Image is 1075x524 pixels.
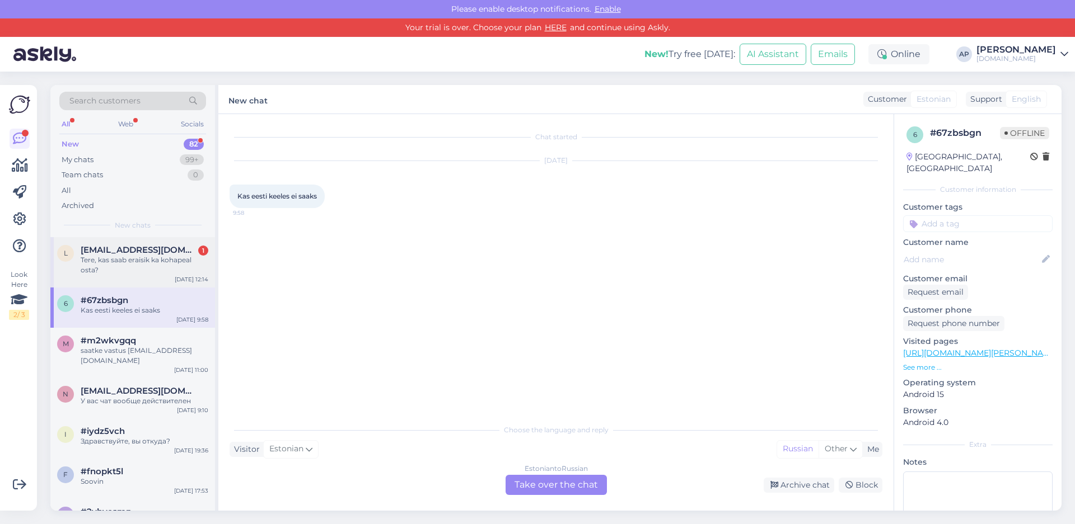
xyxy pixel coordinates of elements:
div: All [62,185,71,196]
a: HERE [541,22,570,32]
div: Archived [62,200,94,211]
div: Socials [179,117,206,131]
div: Team chats [62,169,103,181]
span: Estonian [269,443,303,455]
div: У вас чат вообще действителен [81,396,208,406]
a: [URL][DOMAIN_NAME][PERSON_NAME] [903,348,1058,358]
div: 1 [198,246,208,256]
span: Estonian [917,93,951,105]
div: Extra [903,440,1053,450]
div: Customer information [903,185,1053,195]
div: [DATE] 19:36 [174,446,208,455]
div: Look Here [9,270,29,320]
div: Archive chat [764,478,834,493]
span: 6 [64,299,68,308]
span: English [1012,93,1041,105]
span: nastyxa86@list.ru [81,386,197,396]
img: Askly Logo [9,94,30,115]
div: My chats [62,154,94,166]
input: Add a tag [903,215,1053,232]
p: Customer name [903,237,1053,248]
p: Notes [903,456,1053,468]
span: New chats [115,220,151,230]
div: Support [966,93,1002,105]
div: Take over the chat [506,475,607,495]
span: n [63,390,68,398]
div: All [59,117,72,131]
p: Operating system [903,377,1053,389]
span: Kas eesti keeles ei saaks [237,192,317,200]
button: AI Assistant [740,44,806,65]
div: Soovin [81,476,208,487]
span: l [64,249,68,257]
span: #2vhyesmp [81,507,132,517]
div: 99+ [180,154,204,166]
div: Block [839,478,882,493]
div: 0 [188,169,204,181]
div: Estonian to Russian [525,464,588,474]
div: [GEOGRAPHIC_DATA], [GEOGRAPHIC_DATA] [906,151,1030,174]
div: Customer [863,93,907,105]
div: Web [116,117,135,131]
div: Request email [903,285,968,300]
span: m [63,339,69,348]
p: Browser [903,405,1053,417]
div: [DATE] 11:00 [174,366,208,374]
p: Android 4.0 [903,417,1053,428]
p: Android 15 [903,389,1053,400]
div: 2 / 3 [9,310,29,320]
span: Other [825,443,848,454]
span: lillevali@gmail.com [81,245,197,255]
p: Customer phone [903,304,1053,316]
span: Offline [1000,127,1049,139]
a: [PERSON_NAME][DOMAIN_NAME] [976,45,1068,63]
label: New chat [228,92,268,107]
div: AP [956,46,972,62]
button: Emails [811,44,855,65]
div: saatke vastus [EMAIL_ADDRESS][DOMAIN_NAME] [81,346,208,366]
div: [DOMAIN_NAME] [976,54,1056,63]
p: Customer email [903,273,1053,285]
div: Здравствуйте, вы откуда? [81,436,208,446]
div: Tere, kas saab eraisik ka kohapeal osta? [81,255,208,275]
div: Try free [DATE]: [644,48,735,61]
div: New [62,139,79,150]
span: 6 [913,130,917,139]
span: f [63,470,68,479]
span: 2 [64,511,68,519]
div: [DATE] 9:58 [176,315,208,324]
span: #fnopkt5l [81,466,123,476]
span: Search customers [69,95,141,107]
span: #iydz5vch [81,426,125,436]
div: 82 [184,139,204,150]
div: [PERSON_NAME] [976,45,1056,54]
div: # 67zbsbgn [930,126,1000,140]
div: Visitor [230,443,260,455]
div: [DATE] [230,155,882,166]
div: [DATE] 9:10 [177,406,208,414]
span: 9:58 [233,209,275,217]
p: See more ... [903,362,1053,372]
div: Russian [777,441,819,457]
span: Enable [591,4,624,14]
span: #m2wkvgqq [81,336,136,346]
div: Chat started [230,132,882,142]
b: New! [644,49,669,59]
div: Me [863,443,879,455]
p: Visited pages [903,336,1053,347]
span: i [64,430,67,438]
span: #67zbsbgn [81,295,128,305]
input: Add name [904,253,1040,266]
div: Online [868,44,929,64]
div: Request phone number [903,316,1004,331]
div: [DATE] 17:53 [174,487,208,495]
div: Choose the language and reply [230,425,882,435]
p: Customer tags [903,201,1053,213]
div: Kas eesti keeles ei saaks [81,305,208,315]
div: [DATE] 12:14 [175,275,208,284]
